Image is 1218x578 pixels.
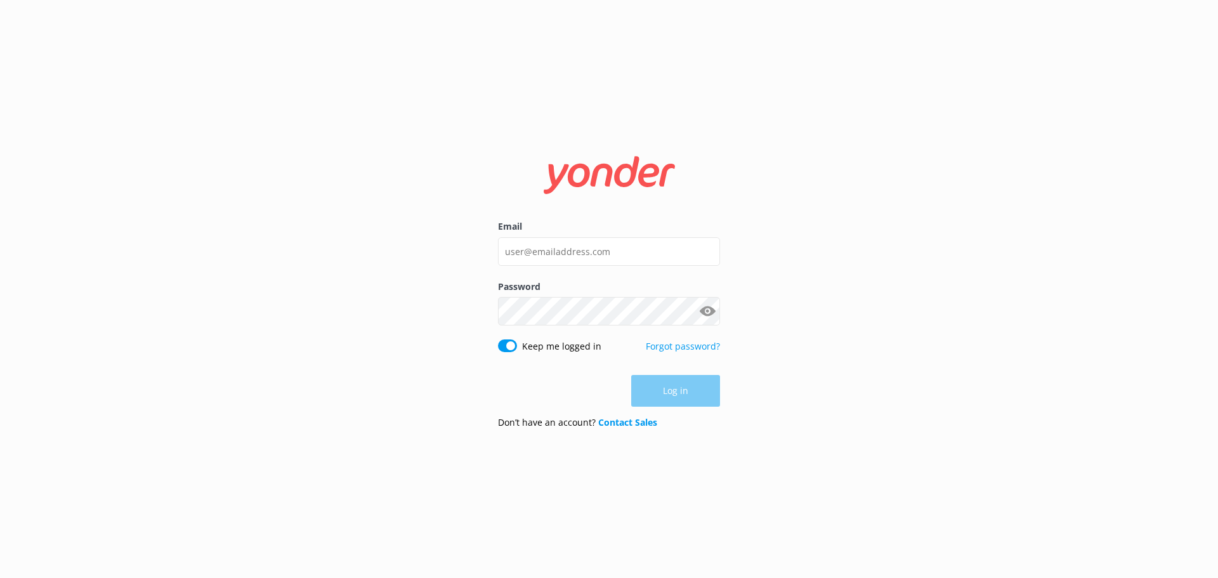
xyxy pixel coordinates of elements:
[646,340,720,352] a: Forgot password?
[498,416,657,430] p: Don’t have an account?
[695,299,720,324] button: Show password
[498,280,720,294] label: Password
[522,339,601,353] label: Keep me logged in
[598,416,657,428] a: Contact Sales
[498,220,720,233] label: Email
[498,237,720,266] input: user@emailaddress.com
